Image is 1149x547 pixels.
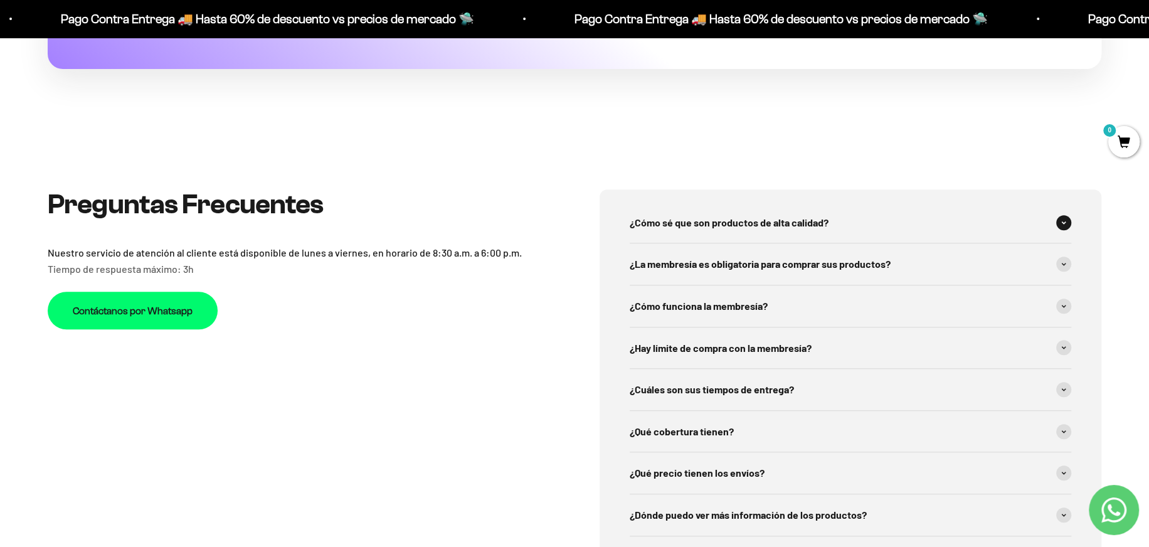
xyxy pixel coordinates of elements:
summary: ¿Hay límite de compra con la membresía? [630,327,1071,369]
summary: ¿Dónde puedo ver más información de los productos? [630,494,1071,536]
span: ¿Cuáles son sus tiempos de entrega? [630,381,794,398]
summary: ¿Qué cobertura tienen? [630,411,1071,452]
span: ¿Cómo funciona la membresía? [630,298,768,314]
summary: ¿Qué precio tienen los envíos? [630,452,1071,494]
span: ¿Qué precio tienen los envíos? [630,465,765,481]
span: Tiempo de respuesta máximo: 3h [48,261,522,277]
a: 0 [1108,136,1140,150]
p: Pago Contra Entrega 🚚 Hasta 60% de descuento vs precios de mercado 🛸 [60,9,473,29]
summary: ¿La membresía es obligatoria para comprar sus productos? [630,243,1071,285]
span: ¿Qué cobertura tienen? [630,423,734,440]
div: Nuestro servicio de atención al cliente está disponible de lunes a viernes, en horario de 8:30 a.... [48,245,522,277]
span: ¿Hay límite de compra con la membresía? [630,340,812,356]
summary: ¿Cómo funciona la membresía? [630,285,1071,327]
mark: 0 [1102,123,1117,138]
a: Contáctanos por Whatsapp [48,292,218,329]
span: ¿Cómo sé que son productos de alta calidad? [630,215,829,231]
h2: Preguntas Frecuentes [48,189,549,220]
p: Pago Contra Entrega 🚚 Hasta 60% de descuento vs precios de mercado 🛸 [573,9,987,29]
span: ¿Dónde puedo ver más información de los productos? [630,507,867,523]
summary: ¿Cuáles son sus tiempos de entrega? [630,369,1071,410]
span: ¿La membresía es obligatoria para comprar sus productos? [630,256,891,272]
summary: ¿Cómo sé que son productos de alta calidad? [630,202,1071,243]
